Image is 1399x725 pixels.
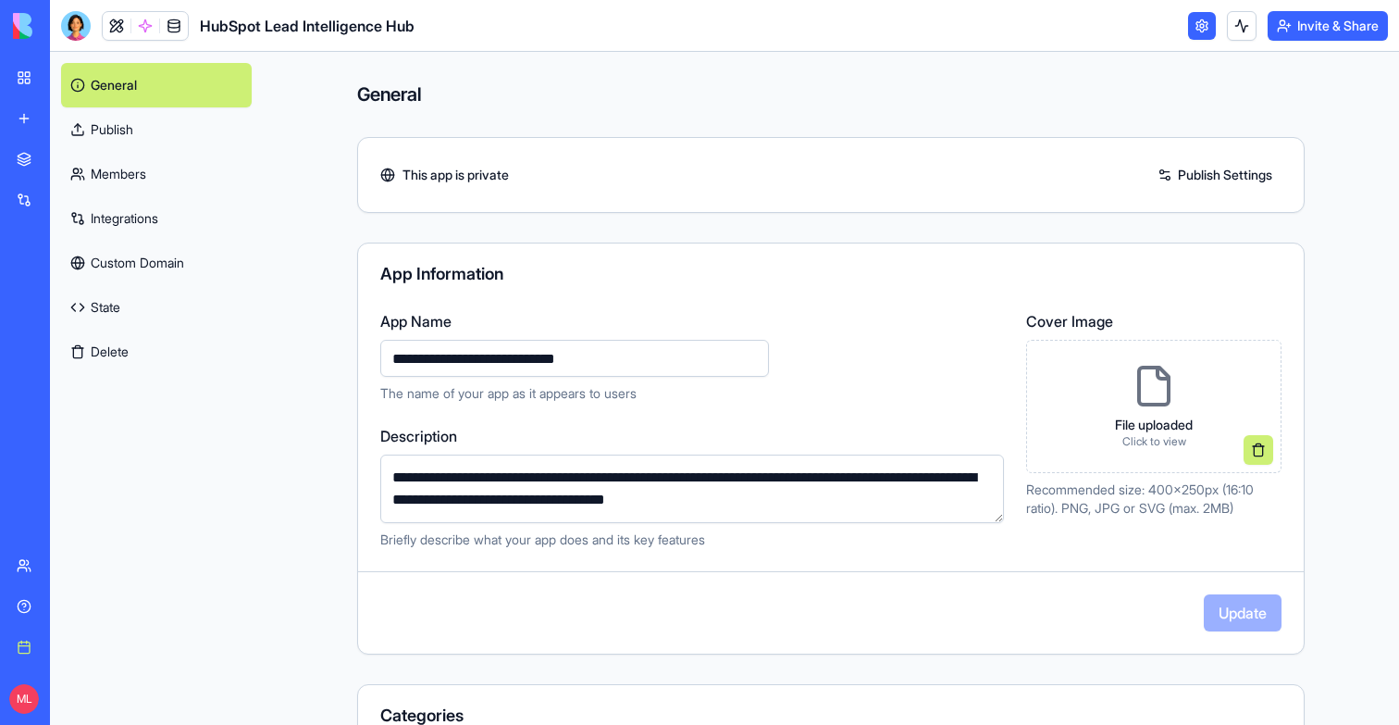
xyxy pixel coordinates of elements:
[380,310,1004,332] label: App Name
[1026,340,1281,473] div: File uploadedClick to view
[61,285,252,330] a: State
[380,425,1004,447] label: Description
[380,531,1004,549] p: Briefly describe what your app does and its key features
[357,81,1305,107] h4: General
[380,266,1281,282] div: App Information
[13,13,128,39] img: logo
[61,241,252,285] a: Custom Domain
[61,196,252,241] a: Integrations
[61,107,252,152] a: Publish
[402,166,509,184] span: This app is private
[200,15,415,37] h1: HubSpot Lead Intelligence Hub
[1115,434,1193,449] p: Click to view
[380,707,1281,724] div: Categories
[1148,160,1281,190] a: Publish Settings
[61,63,252,107] a: General
[1115,416,1193,434] p: File uploaded
[61,152,252,196] a: Members
[9,684,39,714] span: ML
[1026,310,1281,332] label: Cover Image
[380,384,1004,403] p: The name of your app as it appears to users
[1026,481,1281,518] p: Recommended size: 400x250px (16:10 ratio). PNG, JPG or SVG (max. 2MB)
[61,330,252,374] button: Delete
[1268,11,1388,41] button: Invite & Share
